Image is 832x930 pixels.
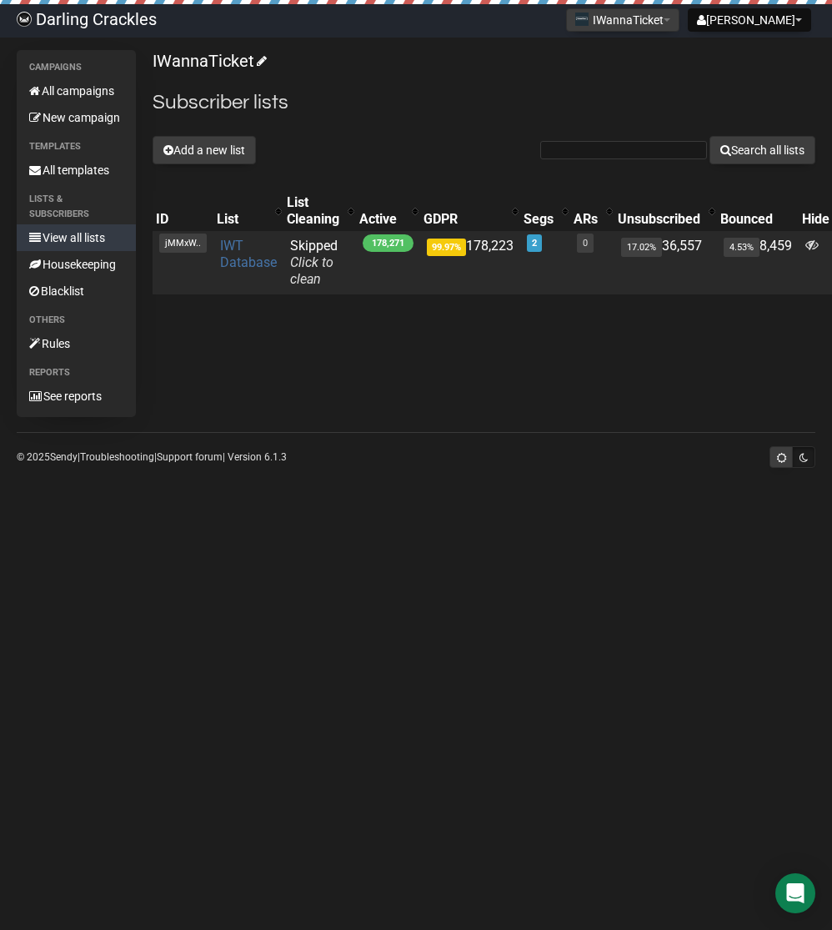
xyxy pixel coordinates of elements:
th: Unsubscribed: No sort applied, activate to apply an ascending sort [614,191,717,231]
button: IWannaTicket [566,8,679,32]
th: ARs: No sort applied, activate to apply an ascending sort [570,191,614,231]
th: ID: No sort applied, sorting is disabled [153,191,213,231]
li: Campaigns [17,58,136,78]
span: 4.53% [724,238,759,257]
div: Hide [802,211,829,228]
th: List: No sort applied, activate to apply an ascending sort [213,191,283,231]
a: Support forum [157,451,223,463]
td: 178,223 [420,231,520,294]
button: Add a new list [153,136,256,164]
a: Sendy [50,451,78,463]
span: 99.97% [427,239,466,256]
span: Skipped [290,238,338,287]
div: Unsubscribed [618,211,700,228]
th: Active: No sort applied, activate to apply an ascending sort [356,191,420,231]
li: Reports [17,363,136,383]
div: Active [359,211,403,228]
span: jMMxW.. [159,234,207,253]
th: Segs: No sort applied, activate to apply an ascending sort [520,191,570,231]
a: All templates [17,157,136,183]
a: 2 [532,238,537,249]
a: All campaigns [17,78,136,104]
th: List Cleaning: No sort applied, activate to apply an ascending sort [283,191,356,231]
a: Blacklist [17,278,136,304]
span: 178,271 [363,234,413,252]
a: Click to clean [290,254,333,287]
td: 8,459 [717,231,799,294]
a: Rules [17,330,136,357]
a: IWannaTicket [153,51,264,71]
li: Others [17,310,136,330]
a: See reports [17,383,136,410]
td: 36,557 [614,231,717,294]
button: [PERSON_NAME] [688,8,811,32]
th: GDPR: No sort applied, activate to apply an ascending sort [420,191,520,231]
a: Troubleshooting [80,451,154,463]
span: 17.02% [621,238,662,257]
div: GDPR [424,211,504,228]
li: Lists & subscribers [17,189,136,224]
th: Bounced: No sort applied, sorting is disabled [717,191,799,231]
li: Templates [17,137,136,157]
button: Search all lists [709,136,815,164]
a: IWT Database [220,238,277,270]
div: ARs [574,211,598,228]
a: New campaign [17,104,136,131]
p: © 2025 | | | Version 6.1.3 [17,448,287,466]
div: ID [156,211,210,228]
div: Open Intercom Messenger [775,873,815,913]
img: 1.png [575,13,589,26]
div: Bounced [720,211,795,228]
a: View all lists [17,224,136,251]
div: Segs [524,211,554,228]
div: List Cleaning [287,194,339,228]
a: Housekeeping [17,251,136,278]
img: a5199ef85a574f23c5d8dbdd0683af66 [17,12,32,27]
div: List [217,211,267,228]
a: 0 [583,238,588,249]
h2: Subscriber lists [153,88,815,118]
